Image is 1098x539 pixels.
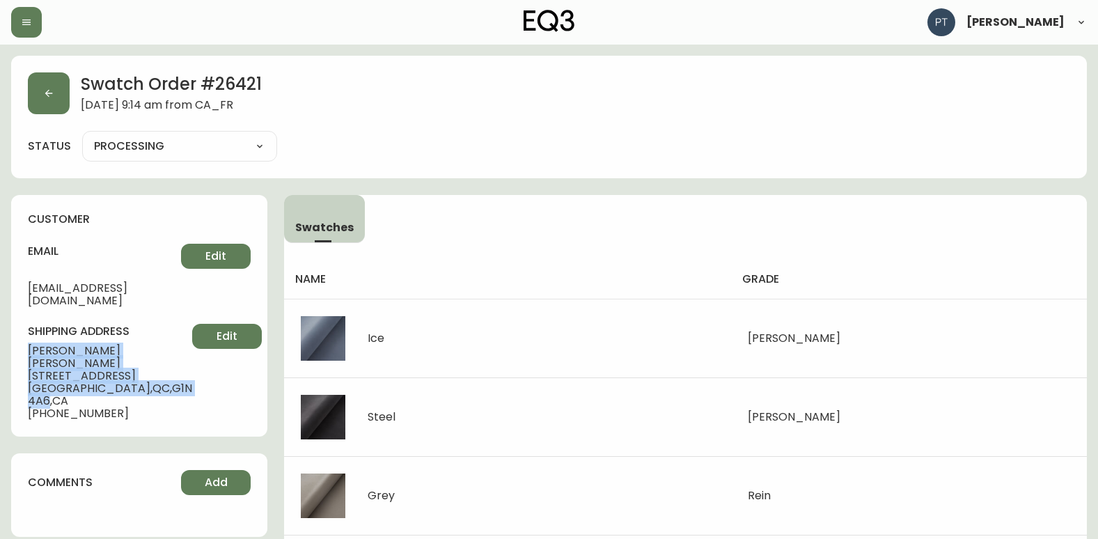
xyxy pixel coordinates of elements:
label: status [28,139,71,154]
button: Edit [181,244,251,269]
div: Grey [368,490,395,502]
span: [PERSON_NAME] [PERSON_NAME] [28,345,192,370]
span: Swatches [295,220,354,235]
span: [PERSON_NAME] [966,17,1065,28]
h4: shipping address [28,324,192,339]
h4: email [28,244,181,259]
span: [GEOGRAPHIC_DATA] , QC , G1N 4A6 , CA [28,382,192,407]
span: Edit [205,249,226,264]
img: 7fb206d0-2db9-4087-bd9f-0c7a2ce039c7.jpg-thumb.jpg [301,316,345,361]
h4: name [295,272,720,287]
div: Steel [368,411,395,423]
h4: customer [28,212,251,227]
span: [EMAIL_ADDRESS][DOMAIN_NAME] [28,282,181,307]
h2: Swatch Order # 26421 [81,72,262,99]
span: Add [205,475,228,490]
button: Add [181,470,251,495]
img: 286a0cb8-7f30-4fd0-a454-e72360b7e605.jpg-thumb.jpg [301,474,345,518]
span: [PERSON_NAME] [748,409,840,425]
span: [DATE] 9:14 am from CA_FR [81,99,262,114]
button: Edit [192,324,262,349]
h4: comments [28,475,93,490]
span: [PERSON_NAME] [748,330,840,346]
img: 986dcd8e1aab7847125929f325458823 [927,8,955,36]
div: Ice [368,332,384,345]
span: [PHONE_NUMBER] [28,407,192,420]
img: logo [524,10,575,32]
span: Edit [217,329,237,344]
img: 0b019a5c-3f24-45a7-8337-144f97f7d527.jpg-thumb.jpg [301,395,345,439]
span: Rein [748,487,771,503]
h4: grade [742,272,1076,287]
span: [STREET_ADDRESS] [28,370,192,382]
